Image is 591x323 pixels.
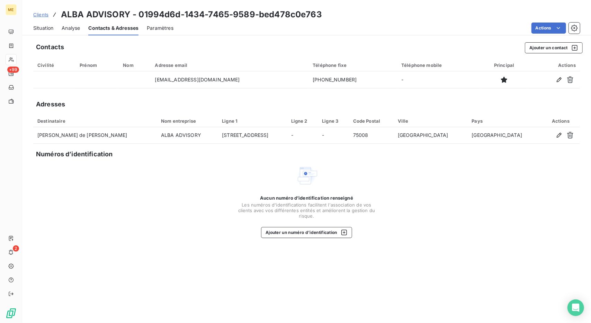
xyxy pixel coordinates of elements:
h3: ALBA ADVISORY - 01994d6d-1434-7465-9589-bed478c0e763 [61,8,322,21]
div: Adresse email [155,62,305,68]
div: Ligne 2 [291,118,314,124]
td: [GEOGRAPHIC_DATA] [468,127,542,144]
h5: Adresses [36,99,65,109]
div: Code Postal [353,118,389,124]
img: Logo LeanPay [6,308,17,319]
div: Ligne 3 [322,118,344,124]
td: [PHONE_NUMBER] [308,71,397,88]
button: Actions [531,23,566,34]
img: Empty state [296,165,318,187]
button: Ajouter un contact [525,42,583,53]
td: [STREET_ADDRESS] [218,127,287,144]
span: Aucun numéro d’identification renseigné [260,195,353,201]
td: - [318,127,349,144]
span: Analyse [62,25,80,32]
div: Prénom [80,62,115,68]
h5: Contacts [36,42,64,52]
div: Ville [398,118,464,124]
div: Actions [546,118,576,124]
span: 2 [13,245,19,252]
div: Open Intercom Messenger [567,299,584,316]
td: [EMAIL_ADDRESS][DOMAIN_NAME] [151,71,309,88]
h5: Numéros d’identification [36,149,113,159]
div: Principal [484,62,524,68]
td: - [397,71,480,88]
span: Les numéros d'identifications facilitent l'association de vos clients avec vos différentes entité... [238,202,376,219]
button: Ajouter un numéro d’identification [261,227,352,238]
div: Civilité [37,62,71,68]
div: Téléphone fixe [313,62,393,68]
span: Clients [33,12,48,17]
td: 75008 [349,127,394,144]
div: Nom [123,62,146,68]
td: [GEOGRAPHIC_DATA] [394,127,468,144]
span: +99 [7,67,19,73]
div: Ligne 1 [222,118,283,124]
div: Destinataire [37,118,153,124]
div: Nom entreprise [161,118,214,124]
a: Clients [33,11,48,18]
span: Paramètres [147,25,173,32]
td: ALBA ADVISORY [157,127,218,144]
td: - [287,127,318,144]
span: Situation [33,25,53,32]
div: Téléphone mobile [401,62,476,68]
span: Contacts & Adresses [88,25,138,32]
div: ME [6,4,17,15]
td: [PERSON_NAME] de [PERSON_NAME] [33,127,157,144]
div: Actions [532,62,576,68]
div: Pays [472,118,538,124]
